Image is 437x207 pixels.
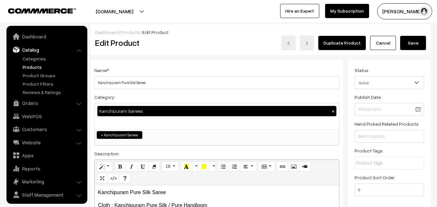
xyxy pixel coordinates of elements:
[94,67,109,74] label: Name
[148,161,160,172] button: Remove Font Style (CTRL+\)
[355,147,383,154] label: Product Tags
[240,161,257,172] button: Paragraph
[115,161,126,172] button: Bold (CTRL+B)
[96,173,108,183] button: Full Screen
[162,161,179,172] button: Font Size
[209,161,216,172] button: More Color
[356,160,413,167] input: Product Tags
[142,29,169,35] span: Edit Product
[8,189,85,201] a: Staff Management
[355,183,424,196] input: Enter Number
[400,36,426,50] button: Save
[355,174,395,181] label: Product Sort Order
[355,67,368,74] label: Status
[94,76,339,89] input: Name
[355,120,419,127] label: Hand Picked Related Products
[217,161,229,172] button: Unordered list (CTRL+SHIFT+NUM7)
[355,103,424,116] input: Publish Date
[198,161,210,172] button: Background Color
[8,44,85,56] a: Catalog
[121,29,140,35] a: Products
[229,161,240,172] button: Ordered list (CTRL+SHIFT+NUM8)
[137,161,149,172] button: Underline (CTRL+U)
[8,176,85,187] a: Marketing
[258,161,275,172] button: Table
[370,36,396,50] a: Cancel
[288,161,300,172] button: Picture
[355,77,424,88] span: Active
[126,161,137,172] button: Italic (CTRL+I)
[355,76,424,89] span: Active
[95,29,426,36] div: / /
[21,55,85,62] a: Categories
[21,89,85,96] a: Reviews & Ratings
[318,36,366,50] a: Duplicate Product
[94,150,119,157] label: Description
[95,29,119,35] a: Dashboard
[97,106,336,116] div: Kanchipuram Sarees
[95,38,227,48] h2: Edit Product
[180,161,192,172] button: Recent Color
[73,3,156,19] button: [DOMAIN_NAME]
[330,108,336,114] button: ×
[21,72,85,79] a: Product Groups
[108,173,119,183] button: Code View
[299,161,311,172] button: Video
[165,164,170,169] span: 16
[98,189,336,196] p: Kanchipuram Pure Silk Saree
[192,161,198,172] button: More Color
[21,80,85,87] a: Product Filters
[280,4,319,18] a: Hire an Expert
[8,150,85,161] a: Apps
[8,137,85,148] a: Website
[305,41,309,45] img: right-arrow.png
[355,94,381,100] label: Publish Date
[8,123,85,135] a: Customers
[8,6,65,14] a: COMMMERCE
[277,161,288,172] button: Link (CTRL+K)
[287,41,290,45] img: left-arrow.png
[355,130,424,143] input: Search products
[8,8,76,13] img: COMMMERCE
[377,3,432,19] button: [PERSON_NAME]
[21,64,85,70] a: Products
[8,110,85,122] a: WebPOS
[419,6,429,16] img: user
[325,4,369,18] a: My Subscription
[8,31,85,42] a: Dashboard
[96,161,113,172] button: Style
[8,97,85,109] a: Orders
[119,173,131,183] button: Help
[8,163,85,174] a: Reports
